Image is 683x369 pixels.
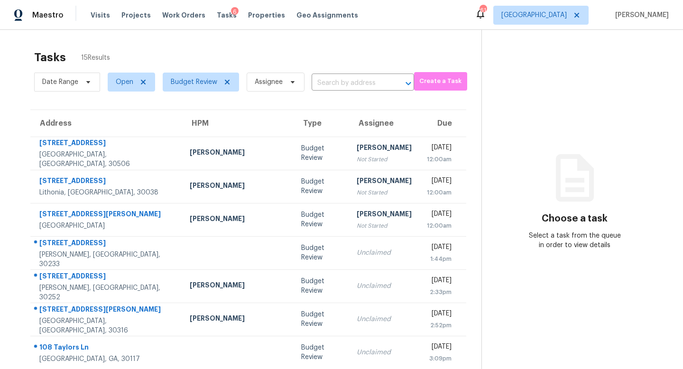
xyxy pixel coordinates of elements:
[39,188,175,197] div: Lithonia, [GEOGRAPHIC_DATA], 30038
[357,248,412,258] div: Unclaimed
[301,144,341,163] div: Budget Review
[34,53,66,62] h2: Tasks
[32,10,64,20] span: Maestro
[42,77,78,87] span: Date Range
[301,177,341,196] div: Budget Review
[39,304,175,316] div: [STREET_ADDRESS][PERSON_NAME]
[301,210,341,229] div: Budget Review
[419,110,466,137] th: Due
[248,10,285,20] span: Properties
[427,254,452,264] div: 1:44pm
[171,77,217,87] span: Budget Review
[357,209,412,221] div: [PERSON_NAME]
[357,221,412,231] div: Not Started
[39,221,175,231] div: [GEOGRAPHIC_DATA]
[190,148,286,159] div: [PERSON_NAME]
[296,10,358,20] span: Geo Assignments
[190,280,286,292] div: [PERSON_NAME]
[357,155,412,164] div: Not Started
[542,214,608,223] h3: Choose a task
[39,250,175,269] div: [PERSON_NAME], [GEOGRAPHIC_DATA], 30233
[427,242,452,254] div: [DATE]
[611,10,669,20] span: [PERSON_NAME]
[427,209,452,221] div: [DATE]
[427,354,452,363] div: 3:09pm
[357,348,412,357] div: Unclaimed
[190,314,286,325] div: [PERSON_NAME]
[116,77,133,87] span: Open
[301,243,341,262] div: Budget Review
[39,176,175,188] div: [STREET_ADDRESS]
[294,110,349,137] th: Type
[39,209,175,221] div: [STREET_ADDRESS][PERSON_NAME]
[357,281,412,291] div: Unclaimed
[162,10,205,20] span: Work Orders
[357,314,412,324] div: Unclaimed
[528,231,621,250] div: Select a task from the queue in order to view details
[30,110,182,137] th: Address
[190,181,286,193] div: [PERSON_NAME]
[427,321,452,330] div: 2:52pm
[81,53,110,63] span: 15 Results
[427,143,452,155] div: [DATE]
[414,72,467,91] button: Create a Task
[427,188,452,197] div: 12:00am
[39,150,175,169] div: [GEOGRAPHIC_DATA], [GEOGRAPHIC_DATA], 30506
[301,277,341,295] div: Budget Review
[427,276,452,287] div: [DATE]
[427,342,452,354] div: [DATE]
[301,310,341,329] div: Budget Review
[427,176,452,188] div: [DATE]
[357,143,412,155] div: [PERSON_NAME]
[182,110,294,137] th: HPM
[427,221,452,231] div: 12:00am
[39,342,175,354] div: 108 Taylors Ln
[190,214,286,226] div: [PERSON_NAME]
[312,76,388,91] input: Search by address
[349,110,419,137] th: Assignee
[255,77,283,87] span: Assignee
[39,283,175,302] div: [PERSON_NAME], [GEOGRAPHIC_DATA], 30252
[301,343,341,362] div: Budget Review
[501,10,567,20] span: [GEOGRAPHIC_DATA]
[357,188,412,197] div: Not Started
[427,287,452,297] div: 2:33pm
[39,271,175,283] div: [STREET_ADDRESS]
[427,309,452,321] div: [DATE]
[217,12,237,18] span: Tasks
[39,238,175,250] div: [STREET_ADDRESS]
[39,138,175,150] div: [STREET_ADDRESS]
[480,6,486,15] div: 61
[39,354,175,364] div: [GEOGRAPHIC_DATA], GA, 30117
[402,77,415,90] button: Open
[427,155,452,164] div: 12:00am
[419,76,462,87] span: Create a Task
[231,7,239,17] div: 6
[39,316,175,335] div: [GEOGRAPHIC_DATA], [GEOGRAPHIC_DATA], 30316
[91,10,110,20] span: Visits
[357,176,412,188] div: [PERSON_NAME]
[121,10,151,20] span: Projects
